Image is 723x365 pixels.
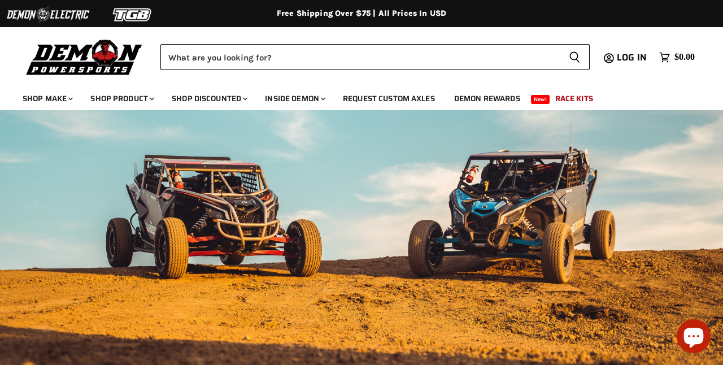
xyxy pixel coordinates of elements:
[160,44,560,70] input: Search
[160,44,590,70] form: Product
[531,95,550,104] span: New!
[14,82,692,110] ul: Main menu
[654,49,700,66] a: $0.00
[334,87,443,110] a: Request Custom Axles
[23,37,146,77] img: Demon Powersports
[617,50,647,64] span: Log in
[674,52,695,63] span: $0.00
[6,4,90,25] img: Demon Electric Logo 2
[90,4,175,25] img: TGB Logo 2
[446,87,529,110] a: Demon Rewards
[163,87,254,110] a: Shop Discounted
[673,319,714,356] inbox-online-store-chat: Shopify online store chat
[547,87,602,110] a: Race Kits
[612,53,654,63] a: Log in
[82,87,161,110] a: Shop Product
[14,87,80,110] a: Shop Make
[256,87,332,110] a: Inside Demon
[560,44,590,70] button: Search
